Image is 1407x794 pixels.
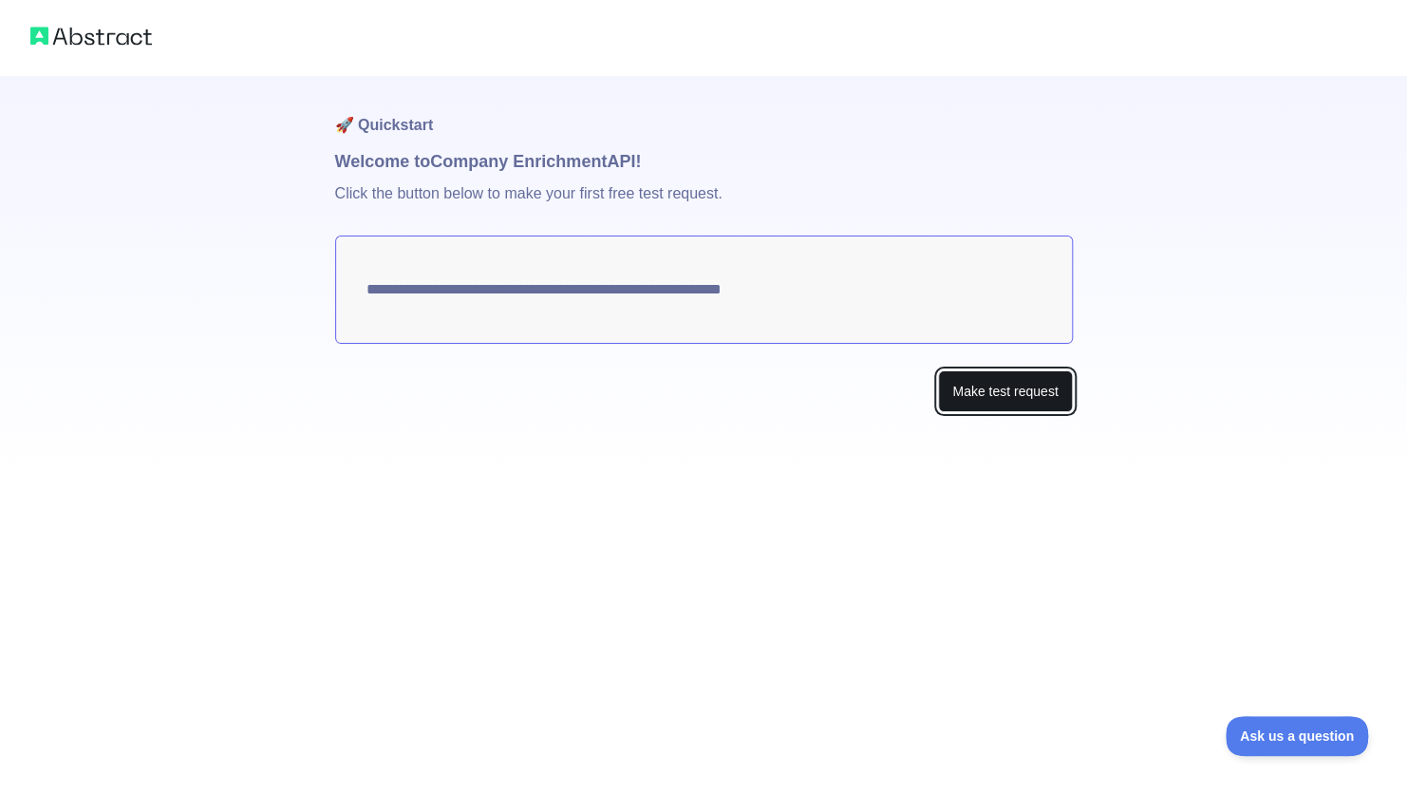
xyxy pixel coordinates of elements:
img: Abstract logo [30,23,152,49]
button: Make test request [938,370,1072,413]
h1: Welcome to Company Enrichment API! [335,148,1073,175]
p: Click the button below to make your first free test request. [335,175,1073,236]
iframe: Toggle Customer Support [1226,716,1369,756]
h1: 🚀 Quickstart [335,76,1073,148]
